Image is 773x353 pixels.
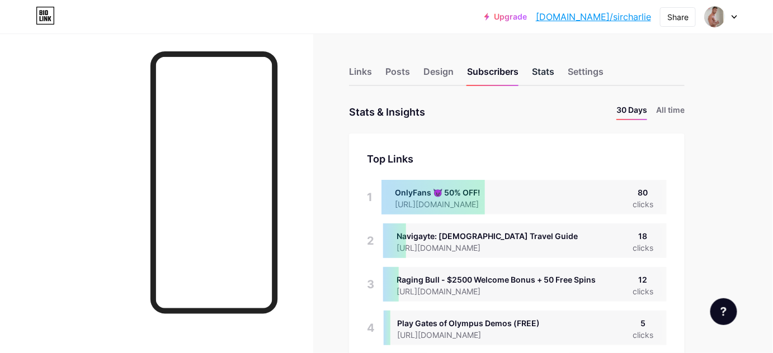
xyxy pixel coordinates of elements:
[568,65,604,85] div: Settings
[536,10,651,23] a: [DOMAIN_NAME]/sircharlie
[367,180,373,214] div: 1
[484,12,527,21] a: Upgrade
[367,267,374,302] div: 3
[397,329,540,341] div: [URL][DOMAIN_NAME]
[616,104,647,120] li: 30 Days
[18,29,27,38] img: website_grey.svg
[397,285,596,297] div: [URL][DOMAIN_NAME]
[349,65,372,85] div: Links
[31,18,55,27] div: v 4.0.25
[367,223,374,258] div: 2
[633,242,653,254] div: clicks
[349,104,425,120] div: Stats & Insights
[385,65,410,85] div: Posts
[532,65,554,85] div: Stats
[704,6,725,27] img: sircharlie
[367,311,375,345] div: 4
[18,18,27,27] img: logo_orange.svg
[633,317,653,329] div: 5
[367,151,667,166] div: Top Links
[633,187,653,198] div: 80
[397,242,578,254] div: [URL][DOMAIN_NAME]
[423,65,454,85] div: Design
[397,317,540,329] div: Play Gates of Olympus Demos (FREE)
[30,65,39,74] img: tab_domain_overview_orange.svg
[633,198,653,210] div: clicks
[124,66,188,73] div: Keywords by Traffic
[633,274,653,285] div: 12
[43,66,100,73] div: Domain Overview
[633,285,653,297] div: clicks
[633,329,653,341] div: clicks
[397,230,578,242] div: Navigayte: [DEMOGRAPHIC_DATA] Travel Guide
[656,104,685,120] li: All time
[667,11,689,23] div: Share
[633,230,653,242] div: 18
[111,65,120,74] img: tab_keywords_by_traffic_grey.svg
[467,65,519,85] div: Subscribers
[29,29,123,38] div: Domain: [DOMAIN_NAME]
[397,274,596,285] div: Raging Bull - $2500 Welcome Bonus + 50 Free Spins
